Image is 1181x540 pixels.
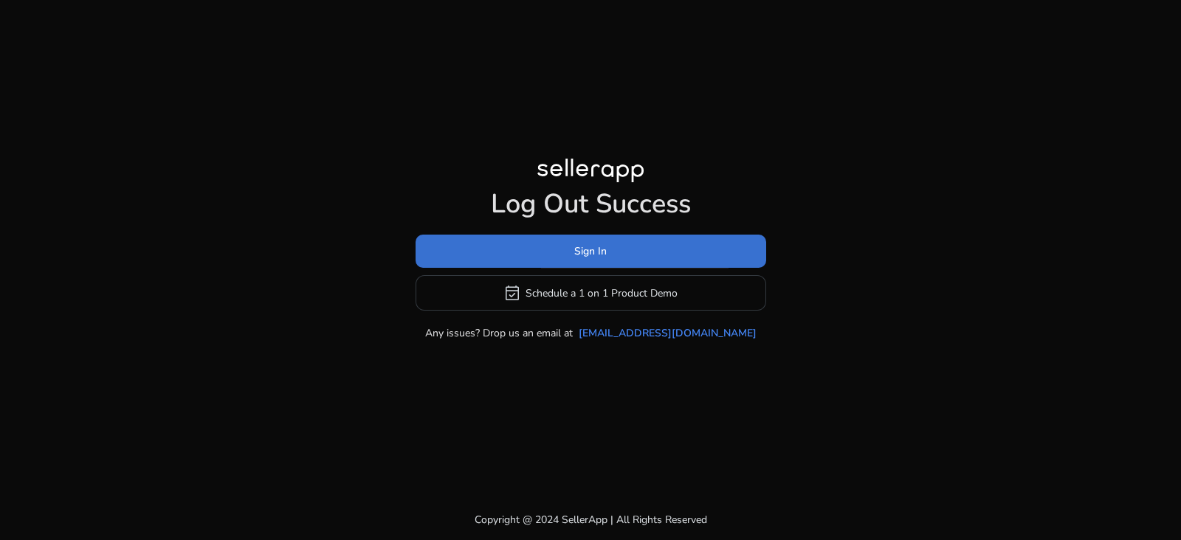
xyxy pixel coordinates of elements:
button: Sign In [416,235,766,268]
span: event_available [503,284,521,302]
button: event_availableSchedule a 1 on 1 Product Demo [416,275,766,311]
span: Sign In [574,243,607,259]
a: [EMAIL_ADDRESS][DOMAIN_NAME] [579,325,757,341]
h1: Log Out Success [416,188,766,220]
p: Any issues? Drop us an email at [425,325,573,341]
